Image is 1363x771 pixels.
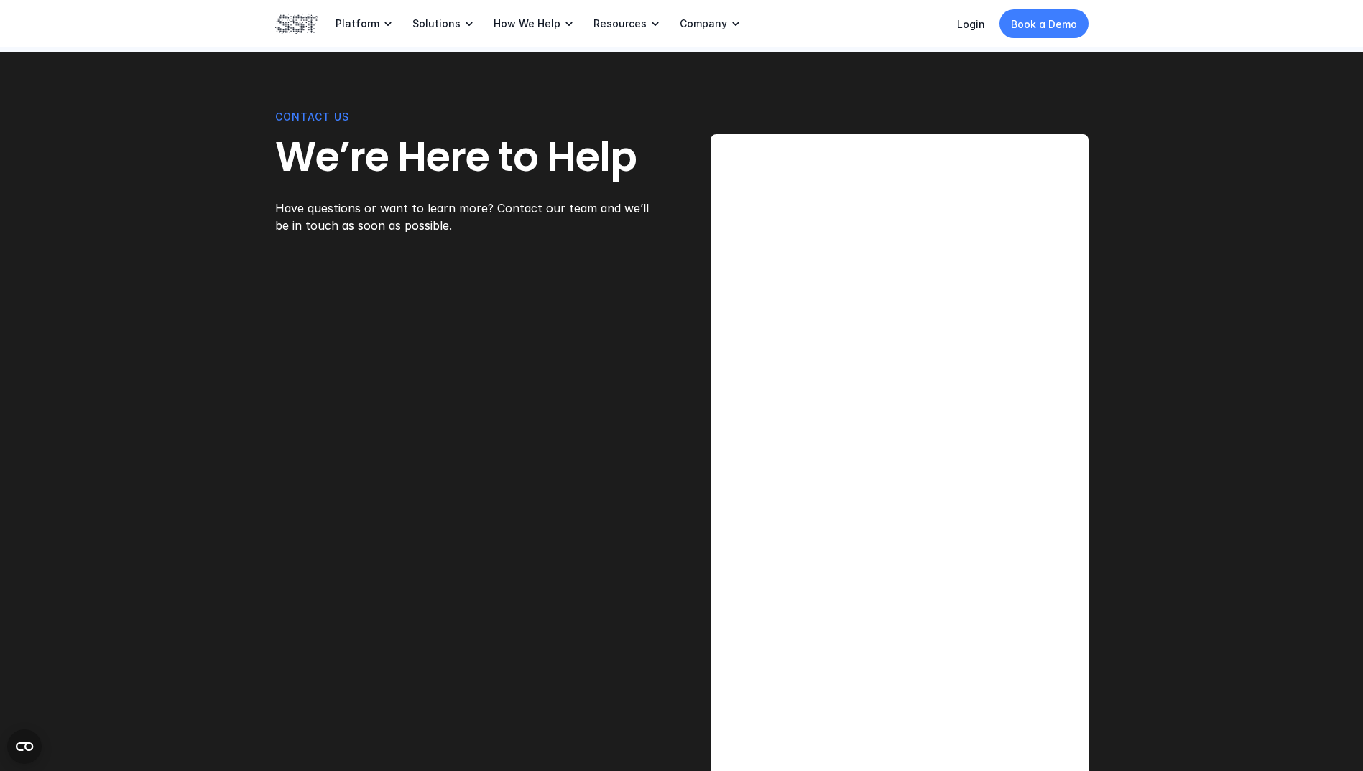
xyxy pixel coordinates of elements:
h2: We’re Here to Help [275,134,653,182]
p: How We Help [494,17,560,30]
p: Platform [336,17,379,30]
button: Open CMP widget [7,729,42,764]
p: CONTACT US [275,109,349,125]
p: Solutions [412,17,461,30]
a: Book a Demo [999,9,1089,38]
p: Resources [593,17,647,30]
a: Login [957,18,985,30]
p: Book a Demo [1011,17,1077,32]
img: SST logo [275,11,318,36]
p: Have questions or want to learn more? Contact our team and we’ll be in touch as soon as possible. [275,200,653,234]
p: Company [680,17,727,30]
